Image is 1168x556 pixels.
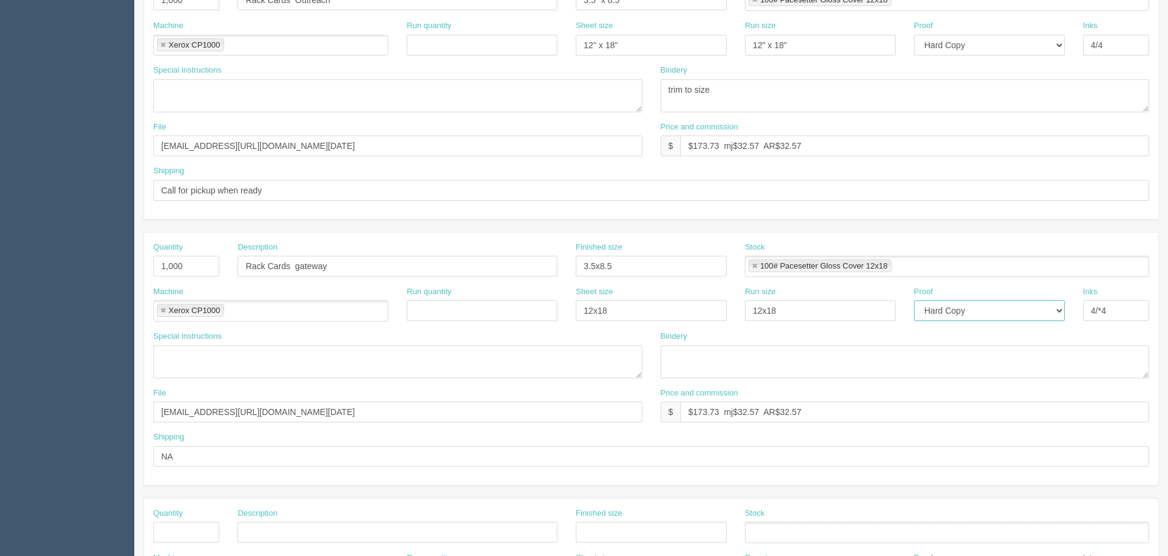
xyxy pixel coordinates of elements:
[153,65,222,76] label: Special instructions
[661,135,681,156] div: $
[661,121,738,133] label: Price and commission
[1083,286,1098,298] label: Inks
[914,286,933,298] label: Proof
[169,41,220,49] div: Xerox CP1000
[407,286,451,298] label: Run quantity
[153,121,166,133] label: File
[238,508,277,519] label: Description
[745,286,776,298] label: Run size
[238,242,277,253] label: Description
[914,20,933,32] label: Proof
[745,508,765,519] label: Stock
[661,331,687,342] label: Bindery
[153,286,183,298] label: Machine
[661,65,687,76] label: Bindery
[407,20,451,32] label: Run quantity
[153,508,183,519] label: Quantity
[1083,20,1098,32] label: Inks
[576,20,613,32] label: Sheet size
[153,242,183,253] label: Quantity
[661,79,1150,112] textarea: trim to size
[169,306,220,314] div: Xerox CP1000
[760,262,888,270] div: 100# Pacesetter Gloss Cover 12x18
[153,165,184,177] label: Shipping
[576,508,622,519] label: Finished size
[153,20,183,32] label: Machine
[153,345,642,378] textarea: *done by [PERSON_NAME]* no need to sent out proofs
[661,402,681,422] div: $
[661,388,738,399] label: Price and commission
[153,388,166,399] label: File
[153,331,222,342] label: Special instructions
[576,286,613,298] label: Sheet size
[576,242,622,253] label: Finished size
[745,20,776,32] label: Run size
[153,431,184,443] label: Shipping
[745,242,765,253] label: Stock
